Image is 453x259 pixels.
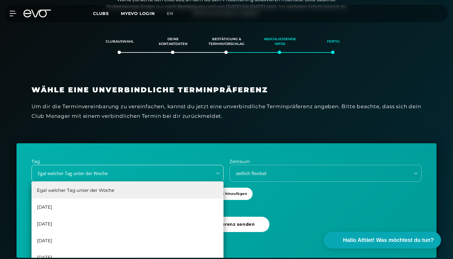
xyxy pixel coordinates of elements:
[93,10,121,16] a: Clubs
[93,11,109,16] span: Clubs
[203,191,247,196] span: + Präferenz hinzufügen
[121,11,155,16] a: MYEVO LOGIN
[207,34,246,50] div: Bestätigung & Terminvorschlag
[324,232,441,249] button: Hallo Athlet! Was möchtest du tun?
[229,158,421,165] p: Zeitraum
[314,34,352,50] div: Fertig
[230,170,406,177] div: zeitlich flexibel
[31,215,223,232] div: [DATE]
[343,236,434,244] span: Hallo Athlet! Was möchtest du tun?
[261,34,299,50] div: Abschließende Infos
[198,188,255,211] a: +Präferenz hinzufügen
[31,182,223,198] div: Egal welcher Tag unter der Woche
[31,232,223,249] div: [DATE]
[196,221,255,228] span: Terminpräferenz senden
[31,198,223,215] div: [DATE]
[31,158,223,165] p: Tag
[31,102,421,121] div: Um dir die Terminvereinbarung zu vereinfachen, kannst du jetzt eine unverbindliche Terminpräferen...
[32,170,208,177] div: Egal welcher Tag unter der Woche
[167,11,173,16] span: en
[31,85,421,94] h3: Wähle eine unverbindliche Terminpräferenz
[100,34,139,50] div: Clubauswahl
[181,217,271,243] a: Terminpräferenz senden
[167,10,181,17] a: en
[154,34,192,50] div: Deine Kontaktdaten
